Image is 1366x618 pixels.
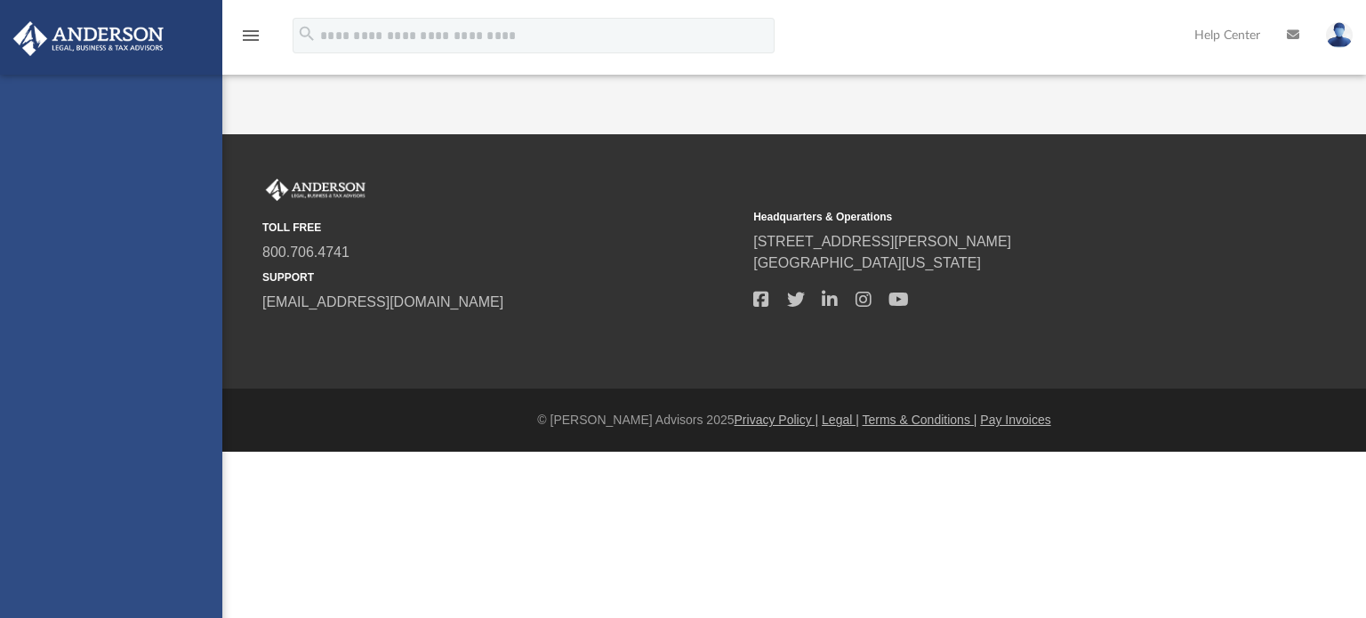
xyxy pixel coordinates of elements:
img: Anderson Advisors Platinum Portal [262,179,369,202]
small: SUPPORT [262,269,741,285]
i: search [297,24,317,44]
a: Terms & Conditions | [863,413,977,427]
a: [EMAIL_ADDRESS][DOMAIN_NAME] [262,294,503,309]
a: Legal | [822,413,859,427]
a: menu [240,34,261,46]
img: User Pic [1326,22,1353,48]
a: [STREET_ADDRESS][PERSON_NAME] [753,234,1011,249]
a: 800.706.4741 [262,245,350,260]
a: [GEOGRAPHIC_DATA][US_STATE] [753,255,981,270]
small: TOLL FREE [262,220,741,236]
a: Pay Invoices [980,413,1050,427]
i: menu [240,25,261,46]
a: Privacy Policy | [735,413,819,427]
div: © [PERSON_NAME] Advisors 2025 [222,411,1366,429]
small: Headquarters & Operations [753,209,1232,225]
img: Anderson Advisors Platinum Portal [8,21,169,56]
